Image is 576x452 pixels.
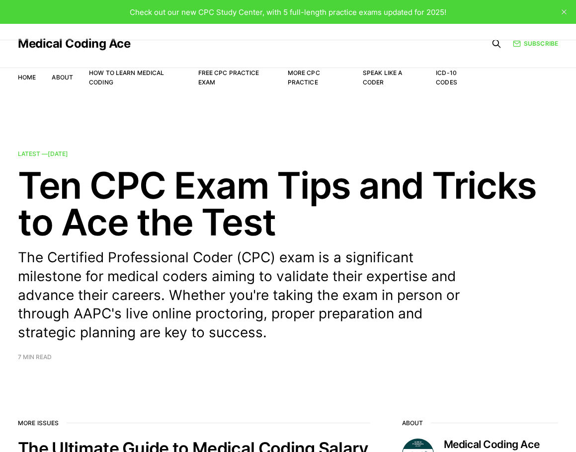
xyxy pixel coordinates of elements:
span: Latest — [18,150,68,157]
h2: Ten CPC Exam Tips and Tricks to Ace the Test [18,167,558,240]
button: close [556,4,572,20]
p: The Certified Professional Coder (CPC) exam is a significant milestone for medical coders aiming ... [18,248,475,342]
h2: About [402,420,558,427]
a: ICD-10 Codes [436,69,457,86]
a: Subscribe [513,39,558,48]
a: Latest —[DATE] Ten CPC Exam Tips and Tricks to Ace the Test The Certified Professional Coder (CPC... [18,151,558,360]
a: Home [18,74,36,81]
time: [DATE] [48,150,68,157]
a: More CPC Practice [288,69,320,86]
a: Free CPC Practice Exam [198,69,259,86]
iframe: portal-trigger [414,403,576,452]
h2: More issues [18,420,370,427]
a: Speak Like a Coder [363,69,402,86]
span: 7 min read [18,354,52,360]
a: How to Learn Medical Coding [89,69,164,86]
a: Medical Coding Ace [18,38,130,50]
a: About [52,74,73,81]
span: Check out our new CPC Study Center, with 5 full-length practice exams updated for 2025! [130,7,446,17]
